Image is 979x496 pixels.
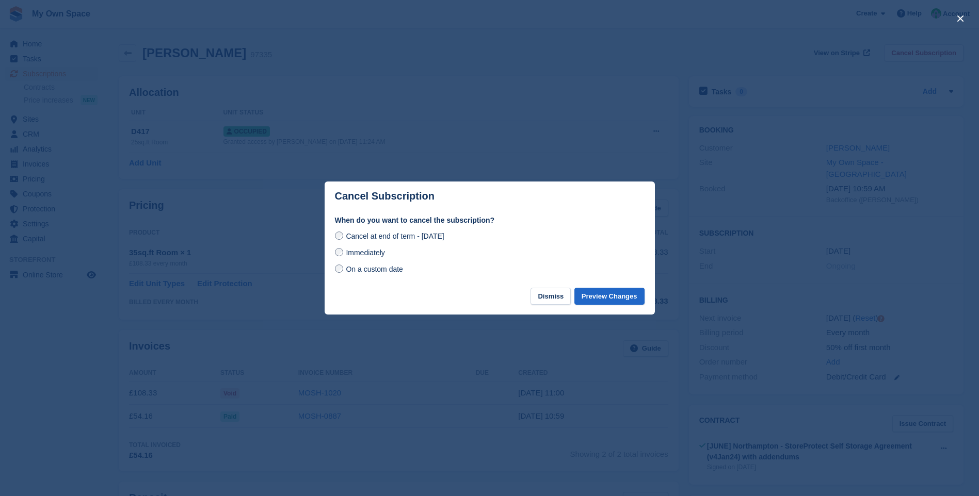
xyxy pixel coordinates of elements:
button: close [952,10,969,27]
label: When do you want to cancel the subscription? [335,215,645,226]
p: Cancel Subscription [335,190,435,202]
span: On a custom date [346,265,403,273]
button: Dismiss [531,288,571,305]
input: On a custom date [335,264,343,273]
span: Cancel at end of term - [DATE] [346,232,444,240]
button: Preview Changes [574,288,645,305]
input: Cancel at end of term - [DATE] [335,232,343,240]
span: Immediately [346,249,384,257]
input: Immediately [335,248,343,256]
